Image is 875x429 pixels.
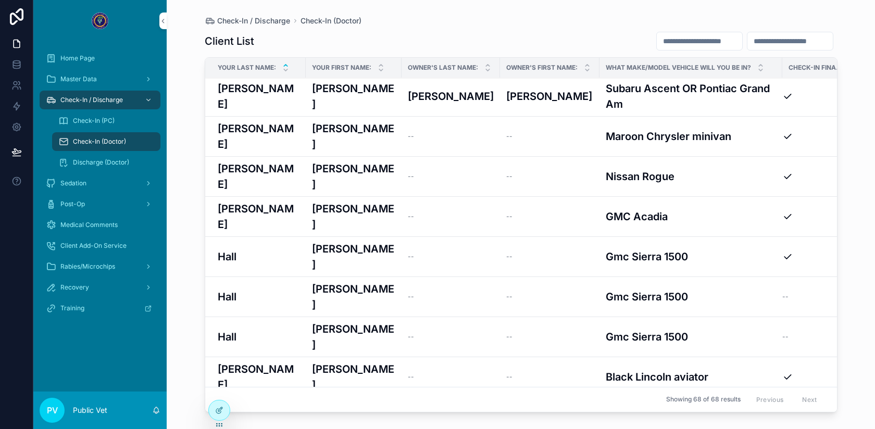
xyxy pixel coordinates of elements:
[218,289,236,305] h3: Hall
[789,64,842,72] span: Check-In Finalized?
[666,396,741,404] span: Showing 68 of 68 results
[218,249,236,264] h3: Hall
[312,241,395,272] a: [PERSON_NAME]
[218,329,299,345] a: Hall
[606,209,776,224] a: GMC Acadia
[408,333,414,341] span: --
[506,212,593,221] a: --
[60,283,89,292] span: Recovery
[205,34,254,48] h1: Client List
[40,70,160,89] a: Master Data
[606,289,688,305] h3: Gmc Sierra 1500
[40,49,160,68] a: Home Page
[408,333,494,341] a: --
[301,16,361,26] a: Check-In (Doctor)
[218,329,236,345] h3: Hall
[218,249,299,264] a: Hall
[40,278,160,297] a: Recovery
[312,81,395,112] a: [PERSON_NAME]
[408,373,494,381] a: --
[782,333,849,341] a: --
[312,361,395,393] a: [PERSON_NAME]
[33,42,167,331] div: scrollable content
[218,361,299,393] a: [PERSON_NAME]
[52,153,160,172] a: Discharge (Doctor)
[40,299,160,318] a: Training
[506,373,512,381] span: --
[218,64,276,72] span: Your Last Name:
[606,329,688,345] h3: Gmc Sierra 1500
[312,121,395,152] a: [PERSON_NAME]
[506,293,512,301] span: --
[606,169,776,184] a: Nissan Rogue
[606,329,776,345] a: Gmc Sierra 1500
[60,54,95,62] span: Home Page
[40,236,160,255] a: Client Add-On Service
[408,373,414,381] span: --
[92,12,108,29] img: App logo
[73,117,115,125] span: Check-In (PC)
[408,293,414,301] span: --
[73,158,129,167] span: Discharge (Doctor)
[606,169,674,184] h3: Nissan Rogue
[408,253,414,261] span: --
[205,16,290,26] a: Check-In / Discharge
[408,172,494,181] a: --
[218,289,299,305] a: Hall
[606,369,776,385] a: Black Lincoln aviator
[506,333,512,341] span: --
[506,212,512,221] span: --
[606,289,776,305] a: Gmc Sierra 1500
[73,137,126,146] span: Check-In (Doctor)
[218,201,299,232] a: [PERSON_NAME]
[40,174,160,193] a: Sedation
[218,161,299,192] h3: [PERSON_NAME]
[506,333,593,341] a: --
[408,64,478,72] span: Owner's Last Name:
[60,304,84,312] span: Training
[60,200,85,208] span: Post-Op
[408,132,414,141] span: --
[506,253,512,261] span: --
[506,373,593,381] a: --
[312,64,371,72] span: Your First Name:
[52,132,160,151] a: Check-In (Doctor)
[40,216,160,234] a: Medical Comments
[312,201,395,232] h3: [PERSON_NAME]
[782,293,849,301] a: --
[506,64,578,72] span: Owner's First Name:
[506,293,593,301] a: --
[506,89,593,104] a: [PERSON_NAME]
[506,172,512,181] span: --
[606,249,688,264] h3: Gmc Sierra 1500
[506,132,593,141] a: --
[47,404,58,417] span: PV
[408,293,494,301] a: --
[606,64,751,72] span: What Make/Model Vehicle Will You Be In?
[218,121,299,152] h3: [PERSON_NAME]
[312,281,395,312] a: [PERSON_NAME]
[606,129,731,144] h3: Maroon Chrysler minivan
[217,16,290,26] span: Check-In / Discharge
[312,161,395,192] a: [PERSON_NAME]
[408,212,414,221] span: --
[60,179,86,187] span: Sedation
[312,321,395,352] a: [PERSON_NAME]
[782,293,789,301] span: --
[73,405,107,415] p: Public Vet
[218,81,299,112] a: [PERSON_NAME]
[606,249,776,264] a: Gmc Sierra 1500
[60,96,123,104] span: Check-In / Discharge
[606,129,776,144] a: Maroon Chrysler minivan
[408,253,494,261] a: --
[52,111,160,130] a: Check-In (PC)
[606,81,776,112] a: Subaru Ascent OR Pontiac Grand Am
